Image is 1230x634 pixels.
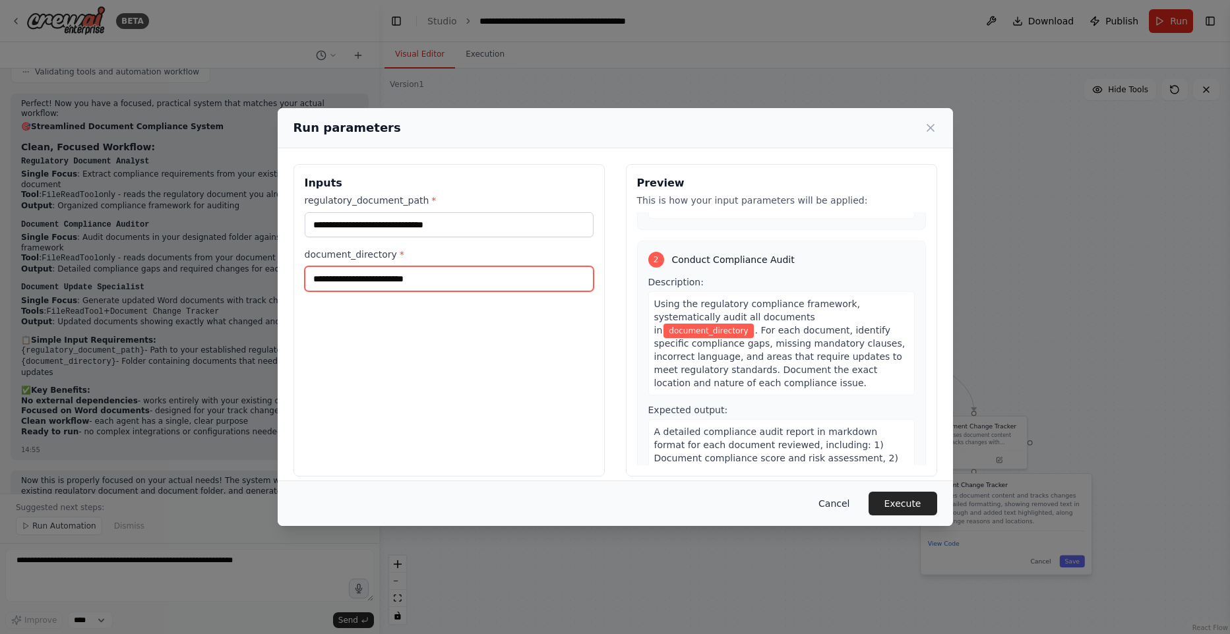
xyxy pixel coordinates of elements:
[654,325,906,388] span: . For each document, identify specific compliance gaps, missing mandatory clauses, incorrect lang...
[663,324,753,338] span: Variable: document_directory
[672,253,795,266] span: Conduct Compliance Audit
[637,194,926,207] p: This is how your input parameters will be applied:
[637,175,926,191] h3: Preview
[305,194,594,207] label: regulatory_document_path
[648,277,704,287] span: Description:
[305,175,594,191] h3: Inputs
[654,299,861,335] span: Using the regulatory compliance framework, systematically audit all documents in
[654,426,907,529] span: A detailed compliance audit report in markdown format for each document reviewed, including: 1) D...
[648,252,664,268] div: 2
[869,492,937,515] button: Execute
[808,492,860,515] button: Cancel
[648,405,728,415] span: Expected output:
[305,248,594,261] label: document_directory
[293,119,401,137] h2: Run parameters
